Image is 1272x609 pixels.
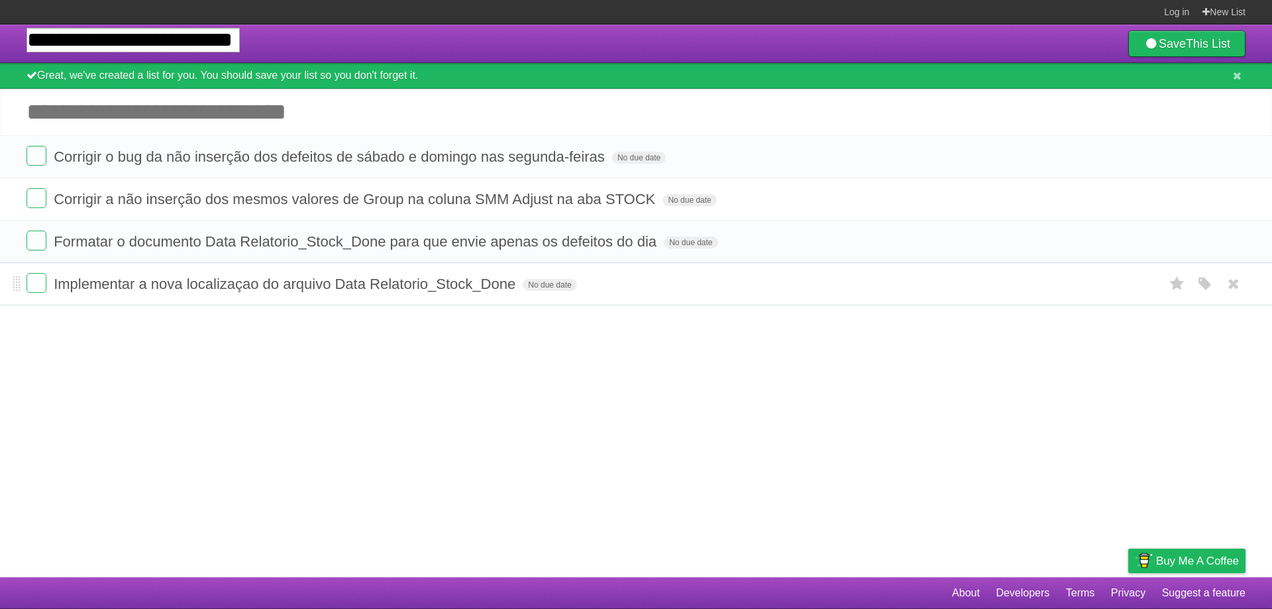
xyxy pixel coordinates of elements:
span: Formatar o documento Data Relatorio_Stock_Done para que envie apenas os defeitos do dia [54,233,660,250]
span: Corrigir o bug da não inserção dos defeitos de sábado e domingo nas segunda-feiras [54,148,608,165]
span: Corrigir a não inserção dos mesmos valores de Group na coluna SMM Adjust na aba STOCK [54,191,659,207]
span: No due date [612,152,666,164]
a: Suggest a feature [1162,581,1245,606]
img: Buy me a coffee [1135,549,1153,572]
label: Done [26,231,46,250]
label: Done [26,188,46,208]
span: Implementar a nova localizaçao do arquivo Data Relatorio_Stock_Done [54,276,519,292]
span: No due date [662,194,716,206]
a: Privacy [1111,581,1145,606]
span: No due date [664,237,717,249]
a: Terms [1066,581,1095,606]
a: Developers [996,581,1049,606]
a: About [952,581,980,606]
a: SaveThis List [1128,30,1245,57]
label: Done [26,273,46,293]
a: Buy me a coffee [1128,549,1245,573]
span: Buy me a coffee [1156,549,1239,573]
label: Star task [1165,273,1190,295]
span: No due date [523,279,576,291]
label: Done [26,146,46,166]
b: This List [1186,37,1230,50]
